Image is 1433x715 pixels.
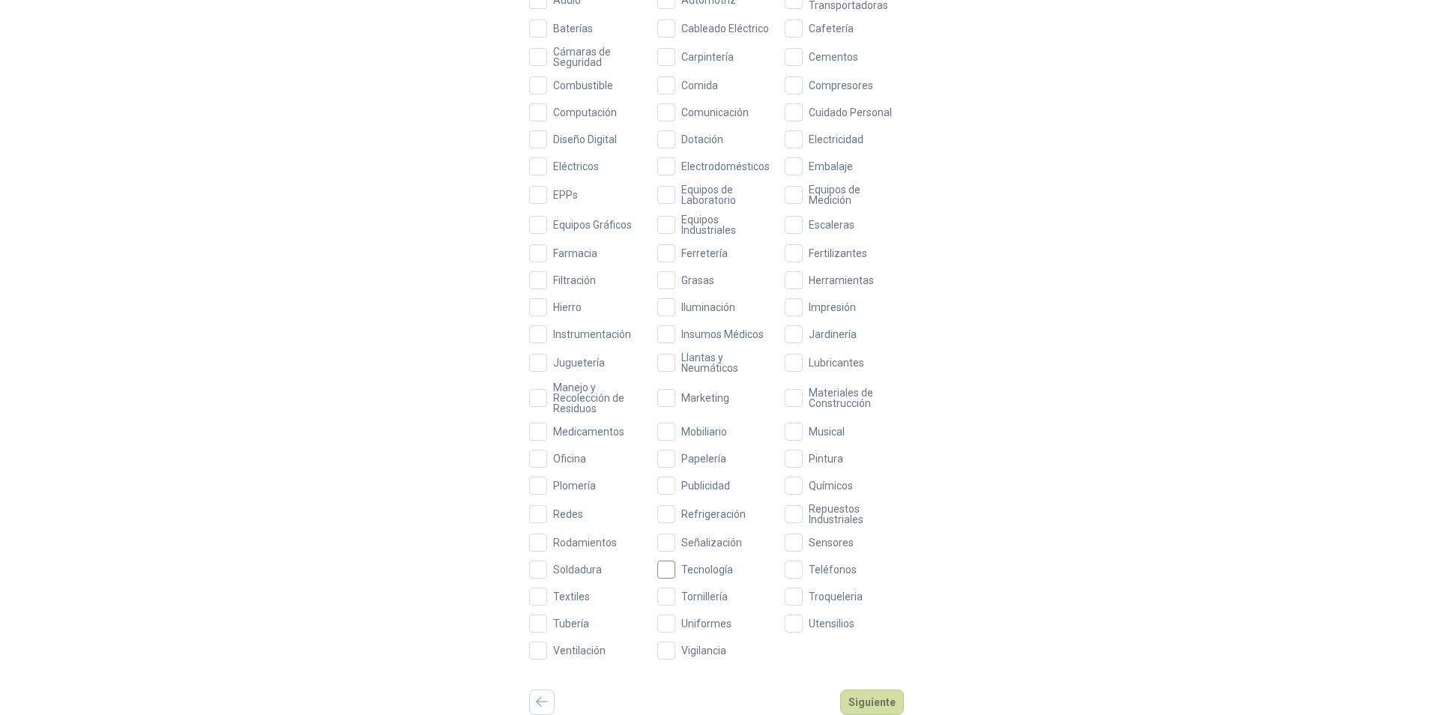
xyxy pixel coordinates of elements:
span: Rodamientos [547,537,623,548]
span: EPPs [547,190,584,200]
span: Electricidad [803,134,869,145]
span: Insumos Médicos [675,329,770,340]
span: Carpintería [675,52,740,62]
span: Tornillería [675,591,734,602]
span: Equipos de Laboratorio [675,184,776,205]
span: Textiles [547,591,596,602]
span: Juguetería [547,357,611,368]
span: Utensilios [803,618,860,629]
span: Publicidad [675,480,736,491]
span: Soldadura [547,564,608,575]
span: Uniformes [675,618,737,629]
span: Cafetería [803,23,860,34]
span: Cementos [803,52,864,62]
span: Dotación [675,134,729,145]
span: Medicamentos [547,426,630,437]
span: Compresores [803,80,879,91]
span: Diseño Digital [547,134,623,145]
span: Herramientas [803,275,880,286]
span: Electrodomésticos [675,161,776,172]
span: Equipos Industriales [675,214,776,235]
span: Troqueleria [803,591,869,602]
span: Combustible [547,80,619,91]
span: Equipos de Medición [803,184,904,205]
span: Marketing [675,393,735,403]
span: Jardinería [803,329,863,340]
span: Escaleras [803,220,860,230]
span: Ferretería [675,248,734,259]
span: Señalización [675,537,748,548]
span: Hierro [547,302,588,313]
span: Redes [547,509,589,519]
span: Musical [803,426,851,437]
span: Farmacia [547,248,603,259]
span: Repuestos Industriales [803,504,904,525]
span: Grasas [675,275,720,286]
span: Tecnología [675,564,739,575]
span: Oficina [547,453,592,464]
button: Siguiente [840,690,904,715]
span: Lubricantes [803,357,870,368]
span: Fertilizantes [803,248,873,259]
span: Iluminación [675,302,741,313]
span: Plomería [547,480,602,491]
span: Papelería [675,453,732,464]
span: Vigilancia [675,645,732,656]
span: Manejo y Recolección de Residuos [547,382,648,414]
span: Sensores [803,537,860,548]
span: Cuidado Personal [803,107,898,118]
span: Eléctricos [547,161,605,172]
span: Pintura [803,453,849,464]
span: Equipos Gráficos [547,220,638,230]
span: Refrigeración [675,509,752,519]
span: Tubería [547,618,595,629]
span: Teléfonos [803,564,863,575]
span: Baterías [547,23,599,34]
span: Comida [675,80,724,91]
span: Computación [547,107,623,118]
span: Llantas y Neumáticos [675,352,776,373]
span: Filtración [547,275,602,286]
span: Instrumentación [547,329,637,340]
span: Materiales de Construcción [803,387,904,408]
span: Impresión [803,302,862,313]
span: Mobiliario [675,426,733,437]
span: Cableado Eléctrico [675,23,775,34]
span: Comunicación [675,107,755,118]
span: Químicos [803,480,859,491]
span: Embalaje [803,161,859,172]
span: Ventilación [547,645,612,656]
span: Cámaras de Seguridad [547,46,648,67]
